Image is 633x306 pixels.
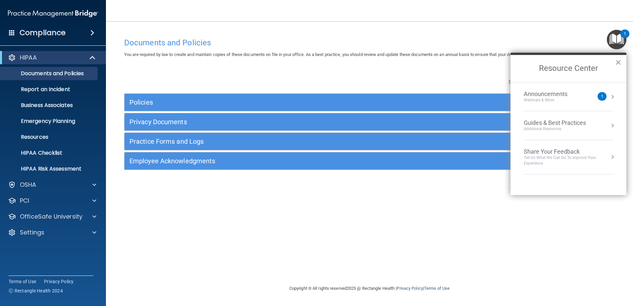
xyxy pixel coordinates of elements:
[129,97,609,108] a: Policies
[524,126,586,132] div: Additional Resources
[624,34,626,42] div: 1
[424,286,450,291] a: Terms of Use
[524,148,613,155] div: Share Your Feedback
[4,118,95,125] p: Emergency Planning
[511,55,626,82] h2: Resource Center
[8,197,96,205] a: PCI
[4,70,95,77] p: Documents and Policies
[8,7,98,20] img: PMB logo
[524,90,581,98] div: Announcements
[4,166,95,172] p: HIPAA Risk Assessment
[20,54,37,62] p: HIPAA
[20,213,82,221] p: OfficeSafe University
[509,79,553,85] span: Search Documents:
[129,136,609,147] a: Practice Forms and Logs
[129,117,609,127] a: Privacy Documents
[20,181,36,189] p: OSHA
[129,99,487,106] h5: Policies
[4,134,95,140] p: Resources
[8,54,96,62] a: HIPAA
[4,150,95,156] p: HIPAA Checklist
[607,30,626,49] button: Open Resource Center, 1 new notification
[249,278,490,299] div: Copyright © All rights reserved 2025 @ Rectangle Health | |
[615,57,621,68] button: Close
[9,287,63,294] span: Ⓒ Rectangle Health 2024
[524,155,613,166] div: Tell Us What We Can Do to Improve Your Experience
[129,156,609,166] a: Employee Acknowledgments
[20,229,44,236] p: Settings
[4,86,95,93] p: Report an Incident
[129,157,487,165] h5: Employee Acknowledgments
[8,213,96,221] a: OfficeSafe University
[44,278,74,285] a: Privacy Policy
[8,229,96,236] a: Settings
[9,278,36,285] a: Terms of Use
[4,102,95,109] p: Business Associates
[397,286,423,291] a: Privacy Policy
[124,52,561,57] span: You are required by law to create and maintain copies of these documents on file in your office. ...
[129,118,487,126] h5: Privacy Documents
[129,138,487,145] h5: Practice Forms and Logs
[20,197,29,205] p: PCI
[124,38,615,47] h4: Documents and Policies
[20,28,66,37] h4: Compliance
[8,181,96,189] a: OSHA
[524,119,586,127] div: Guides & Best Practices
[524,97,581,103] div: Webinars & More
[511,53,626,195] div: Resource Center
